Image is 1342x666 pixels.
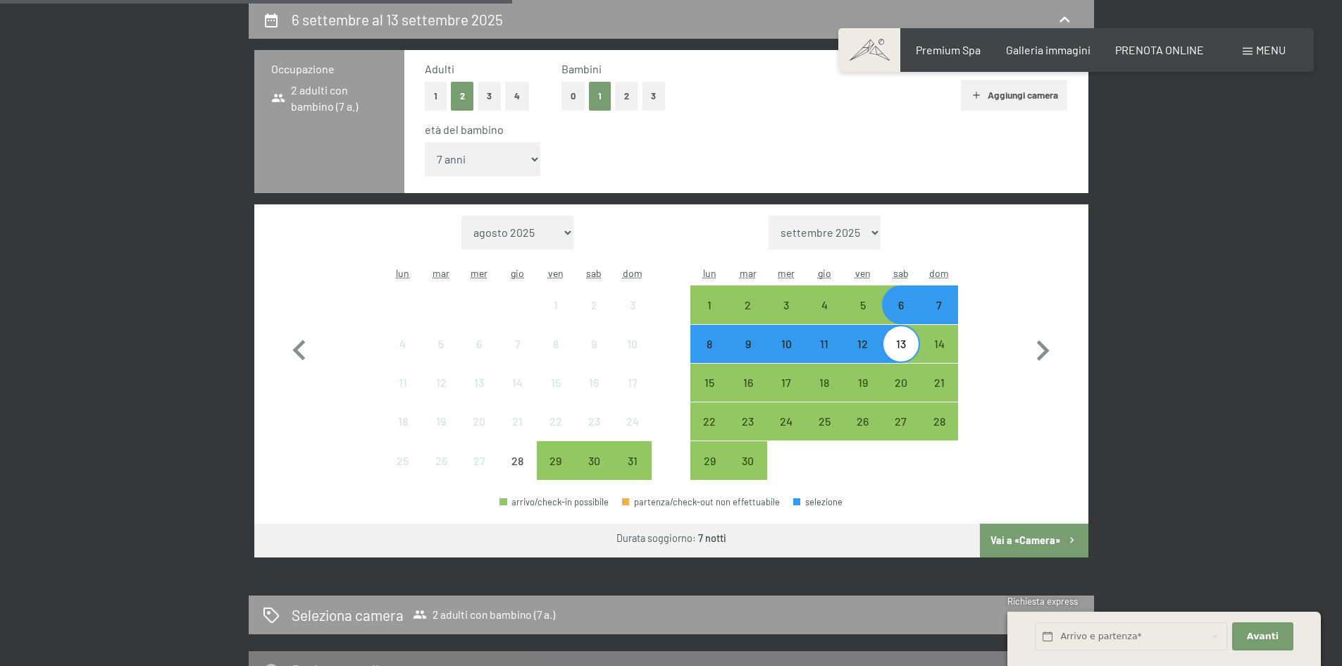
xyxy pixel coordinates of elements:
div: 17 [769,377,804,412]
div: 6 [461,338,497,374]
div: arrivo/check-in non effettuabile [384,402,422,440]
div: arrivo/check-in non effettuabile [499,364,537,402]
div: arrivo/check-in non effettuabile [613,285,651,323]
div: arrivo/check-in non effettuabile [460,364,498,402]
div: Tue Aug 19 2025 [422,402,460,440]
span: Richiesta express [1007,596,1078,607]
div: Durata soggiorno: [616,531,726,545]
div: 2 [576,300,611,335]
div: Thu Sep 25 2025 [805,402,843,440]
div: arrivo/check-in possibile [690,285,728,323]
span: 2 adulti con bambino (7 a.) [271,82,387,114]
div: arrivo/check-in possibile [767,285,805,323]
div: 2 [731,300,766,335]
div: arrivo/check-in non effettuabile [499,402,537,440]
div: arrivo/check-in non effettuabile [422,364,460,402]
div: 24 [769,416,804,451]
div: arrivo/check-in possibile [805,402,843,440]
abbr: giovedì [818,267,831,279]
div: 27 [883,416,919,451]
div: arrivo/check-in non effettuabile [575,364,613,402]
div: Thu Sep 11 2025 [805,325,843,363]
div: Thu Sep 18 2025 [805,364,843,402]
div: 30 [731,455,766,491]
div: selezione [793,498,843,507]
div: arrivo/check-in non effettuabile [575,402,613,440]
div: 21 [500,416,535,451]
div: arrivo/check-in possibile [767,364,805,402]
button: 2 [615,82,638,111]
button: 1 [589,82,611,111]
div: Fri Sep 19 2025 [843,364,881,402]
div: arrivo/check-in non effettuabile [422,402,460,440]
div: arrivo/check-in possibile [843,402,881,440]
a: Galleria immagini [1006,43,1091,56]
div: Wed Sep 03 2025 [767,285,805,323]
div: Thu Aug 07 2025 [499,325,537,363]
button: Mese precedente [279,216,320,481]
div: 11 [807,338,842,374]
div: Tue Aug 05 2025 [422,325,460,363]
div: arrivo/check-in possibile [690,325,728,363]
div: arrivo/check-in possibile [920,285,958,323]
div: Fri Aug 22 2025 [537,402,575,440]
div: Sat Aug 02 2025 [575,285,613,323]
h2: Seleziona camera [292,605,404,625]
div: 17 [614,377,650,412]
button: Aggiungi camera [961,80,1067,111]
div: 7 [500,338,535,374]
div: 22 [538,416,573,451]
div: Sat Sep 13 2025 [882,325,920,363]
div: arrivo/check-in possibile [843,325,881,363]
div: Tue Sep 09 2025 [729,325,767,363]
div: Tue Aug 26 2025 [422,441,460,479]
div: arrivo/check-in possibile [729,285,767,323]
div: 19 [845,377,880,412]
div: 12 [845,338,880,374]
abbr: lunedì [396,267,409,279]
div: 8 [692,338,727,374]
button: Avanti [1232,622,1293,651]
div: Thu Aug 21 2025 [499,402,537,440]
div: arrivo/check-in possibile [729,364,767,402]
div: 9 [576,338,611,374]
div: arrivo/check-in possibile [920,402,958,440]
div: 11 [385,377,421,412]
span: Bambini [561,62,602,75]
div: 15 [692,377,727,412]
div: Sun Sep 07 2025 [920,285,958,323]
div: Sun Sep 14 2025 [920,325,958,363]
div: Fri Aug 08 2025 [537,325,575,363]
div: Tue Sep 02 2025 [729,285,767,323]
div: 13 [461,377,497,412]
abbr: sabato [893,267,909,279]
div: arrivo/check-in non effettuabile [460,441,498,479]
div: arrivo/check-in possibile [729,402,767,440]
div: arrivo/check-in possibile [920,325,958,363]
div: Wed Aug 20 2025 [460,402,498,440]
div: Mon Aug 18 2025 [384,402,422,440]
div: 1 [692,300,727,335]
div: arrivo/check-in non effettuabile [384,441,422,479]
div: arrivo/check-in possibile [805,364,843,402]
abbr: mercoledì [471,267,487,279]
div: 14 [500,377,535,412]
div: Thu Sep 04 2025 [805,285,843,323]
div: arrivo/check-in non effettuabile [575,285,613,323]
div: Wed Sep 24 2025 [767,402,805,440]
div: 20 [883,377,919,412]
div: arrivo/check-in possibile [537,441,575,479]
div: Tue Sep 16 2025 [729,364,767,402]
div: 21 [921,377,957,412]
button: 1 [425,82,447,111]
div: età del bambino [425,122,1057,137]
div: 13 [883,338,919,374]
div: Sun Sep 21 2025 [920,364,958,402]
a: Premium Spa [916,43,981,56]
div: arrivo/check-in non effettuabile [537,364,575,402]
abbr: giovedì [511,267,524,279]
abbr: venerdì [548,267,564,279]
div: 18 [385,416,421,451]
div: 5 [423,338,459,374]
div: 24 [614,416,650,451]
